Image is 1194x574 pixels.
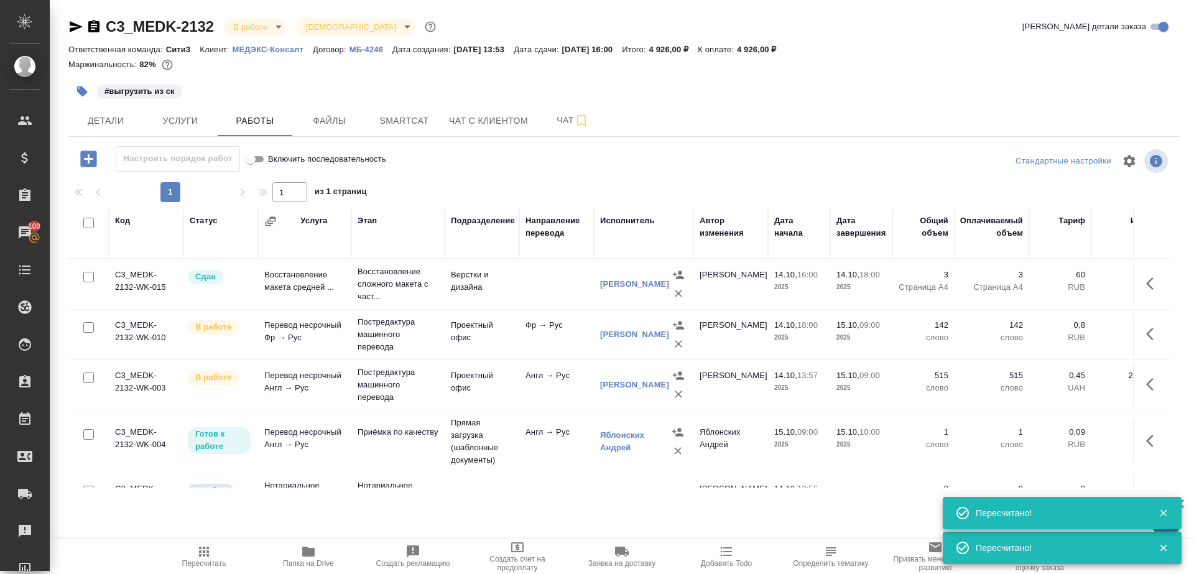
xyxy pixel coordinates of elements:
div: Этап [358,215,377,227]
td: Восстановление макета средней ... [258,262,351,306]
button: Здесь прячутся важные кнопки [1139,483,1169,512]
p: 0,09 [1098,426,1154,438]
p: В работе [195,321,231,333]
p: 113,6 [1098,319,1154,331]
span: Файлы [300,113,359,129]
p: Подбор [195,484,226,497]
a: [PERSON_NAME] [600,330,669,339]
p: Договор: [313,45,349,54]
div: Дата завершения [836,215,886,239]
p: 09:00 [797,427,818,437]
button: Назначить [669,483,687,501]
button: Сгруппировать [264,215,277,228]
div: Подразделение [451,215,515,227]
p: Сити3 [166,45,200,54]
a: Яблонских Андрей [600,430,644,452]
p: 2025 [774,331,824,344]
p: 2025 [774,438,824,451]
span: Smartcat [374,113,434,129]
p: 14.10, [774,320,797,330]
p: 231,75 [1098,369,1154,382]
p: [DATE] 16:00 [562,45,622,54]
p: 10:00 [859,427,880,437]
td: Перевод несрочный Англ → Рус [258,363,351,407]
p: 180 [1098,269,1154,281]
p: 4 926,00 ₽ [649,45,698,54]
button: Назначить [669,423,687,442]
p: слово [899,382,948,394]
div: Оплачиваемый объем [960,215,1023,239]
span: Создать счет на предоплату [473,555,562,572]
div: Менеджер проверил работу исполнителя, передает ее на следующий этап [187,269,252,285]
p: 2025 [836,382,886,394]
a: C3_MEDK-2132 [106,18,214,35]
p: 2025 [836,281,886,294]
span: Работы [225,113,285,129]
td: Проектный офис [445,363,519,407]
p: RUB [1035,331,1085,344]
p: 09:00 [859,320,880,330]
p: Сдан [195,271,216,283]
button: Удалить [669,385,688,404]
div: Пересчитано! [976,507,1140,519]
button: Удалить [669,335,688,353]
p: RUB [1098,281,1154,294]
p: 0 [1035,483,1085,495]
p: Дата создания: [392,45,453,54]
p: Постредактура машинного перевода [358,316,438,353]
button: Закрыть [1150,542,1176,553]
p: Страница А4 [899,281,948,294]
p: слово [961,331,1023,344]
p: Страница А4 [961,281,1023,294]
p: 18:00 [797,320,818,330]
p: 0,45 [1035,369,1085,382]
button: Здесь прячутся важные кнопки [1139,426,1169,456]
span: Чат [543,113,603,128]
p: RUB [1098,331,1154,344]
p: Постредактура машинного перевода [358,366,438,404]
p: Нотариальное заверение подлинности по... [358,479,438,517]
p: 13:56 [797,484,818,493]
button: 293.69 RUB; 231.75 UAH; [159,57,175,73]
p: 1 [899,426,948,438]
p: 14.10, [774,371,797,380]
button: Заявка на доставку [570,539,674,574]
p: Дата сдачи: [514,45,562,54]
span: Призвать менеджера по развитию [891,555,980,572]
p: 14.10, [774,484,797,493]
button: Добавить Todo [674,539,779,574]
button: Добавить тэг [68,78,96,105]
span: Чат с клиентом [449,113,528,129]
p: Итого: [622,45,649,54]
button: Здесь прячутся важные кнопки [1139,319,1169,349]
p: UAH [1035,382,1085,394]
a: [PERSON_NAME] [600,279,669,289]
span: Детали [76,113,136,129]
p: 3 [961,269,1023,281]
button: В работе [230,22,271,32]
p: 515 [961,369,1023,382]
span: выгрузить из ск [96,85,183,96]
p: 0 [899,483,948,495]
p: Маржинальность: [68,60,139,69]
div: Исполнитель может приступить к работе [187,426,252,455]
p: [DATE] 13:53 [454,45,514,54]
p: UAH [1098,382,1154,394]
td: [PERSON_NAME] [693,313,768,356]
p: В работе [195,371,231,384]
td: C3_MEDK-2132-WK-004 [109,420,183,463]
span: Включить последовательность [268,153,386,165]
button: Создать рекламацию [361,539,465,574]
p: 18:00 [859,270,880,279]
p: 09:00 [859,371,880,380]
button: Назначить [669,316,688,335]
td: Прямая загрузка (шаблонные документы) [445,410,519,473]
div: Исполнитель выполняет работу [187,369,252,386]
span: Создать рекламацию [376,559,450,568]
p: 3 [899,269,948,281]
span: Заявка на доставку [588,559,655,568]
p: слово [899,331,948,344]
td: Перевод несрочный Фр → Рус [258,313,351,356]
p: 142 [899,319,948,331]
p: МЕДЭКС-Консалт [233,45,313,54]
